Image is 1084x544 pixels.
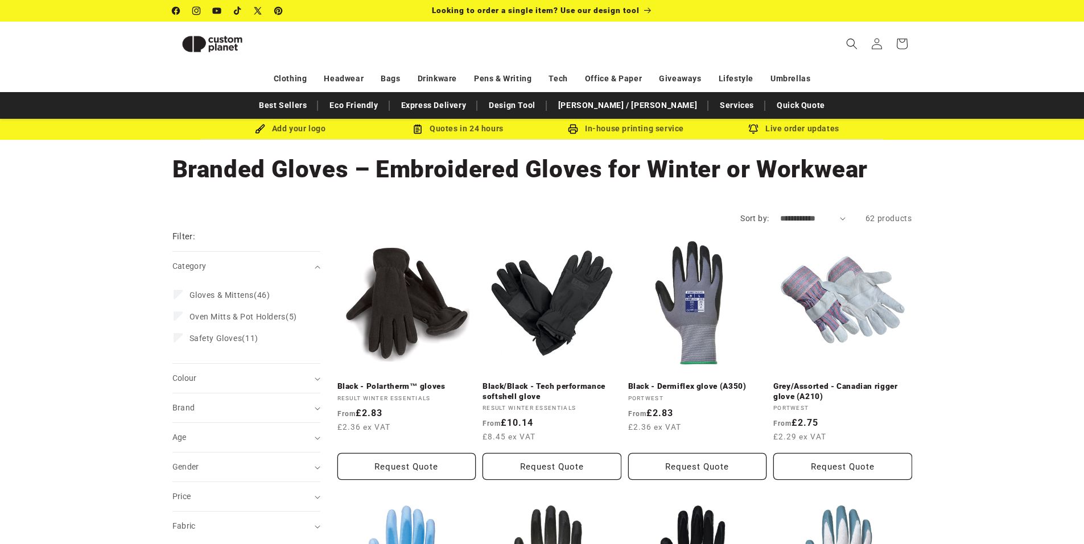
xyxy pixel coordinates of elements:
[714,95,760,115] a: Services
[865,214,912,223] span: 62 products
[253,95,312,115] a: Best Sellers
[483,381,621,401] a: Black/Black - Tech performance softshell glove
[374,122,542,136] div: Quotes in 24 hours
[483,95,541,115] a: Design Tool
[542,122,710,136] div: In-house printing service
[474,69,531,89] a: Pens & Writing
[553,95,703,115] a: [PERSON_NAME] / [PERSON_NAME]
[172,423,320,452] summary: Age (0 selected)
[628,381,767,392] a: Black - Dermiflex glove (A350)
[172,154,912,185] h1: Branded Gloves – Embroidered Gloves for Winter or Workwear
[168,22,290,66] a: Custom Planet
[432,6,640,15] span: Looking to order a single item? Use our design tool
[628,453,767,480] button: Request Quote
[172,26,252,62] img: Custom Planet
[274,69,307,89] a: Clothing
[418,69,457,89] a: Drinkware
[172,462,199,471] span: Gender
[740,214,769,223] label: Sort by:
[207,122,374,136] div: Add your logo
[172,252,320,281] summary: Category (0 selected)
[585,69,642,89] a: Office & Paper
[172,373,197,383] span: Colour
[337,453,476,480] button: Request Quote
[172,482,320,511] summary: Price
[710,122,878,136] div: Live order updates
[189,333,258,343] span: (11)
[659,69,701,89] a: Giveaways
[172,403,195,412] span: Brand
[189,290,270,300] span: (46)
[172,261,207,271] span: Category
[894,421,1084,544] iframe: Chat Widget
[189,312,297,322] span: (5)
[189,312,286,321] span: Oven Mitts & Pot Holders
[770,69,810,89] a: Umbrellas
[324,69,364,89] a: Headwear
[413,124,423,134] img: Order Updates Icon
[773,381,912,401] a: Grey/Assorted - Canadian rigger glove (A210)
[748,124,759,134] img: Order updates
[172,512,320,541] summary: Fabric (0 selected)
[395,95,472,115] a: Express Delivery
[324,95,384,115] a: Eco Friendly
[568,124,578,134] img: In-house printing
[549,69,567,89] a: Tech
[255,124,265,134] img: Brush Icon
[172,364,320,393] summary: Colour (0 selected)
[172,433,187,442] span: Age
[381,69,400,89] a: Bags
[483,453,621,480] button: Request Quote
[771,95,831,115] a: Quick Quote
[172,521,196,530] span: Fabric
[189,334,242,343] span: Safety Gloves
[172,452,320,481] summary: Gender (0 selected)
[189,290,254,300] span: Gloves & Mittens
[337,381,476,392] a: Black - Polartherm™ gloves
[773,453,912,480] button: Request Quote
[839,31,864,56] summary: Search
[719,69,753,89] a: Lifestyle
[172,393,320,422] summary: Brand (0 selected)
[172,230,196,243] h2: Filter:
[172,492,191,501] span: Price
